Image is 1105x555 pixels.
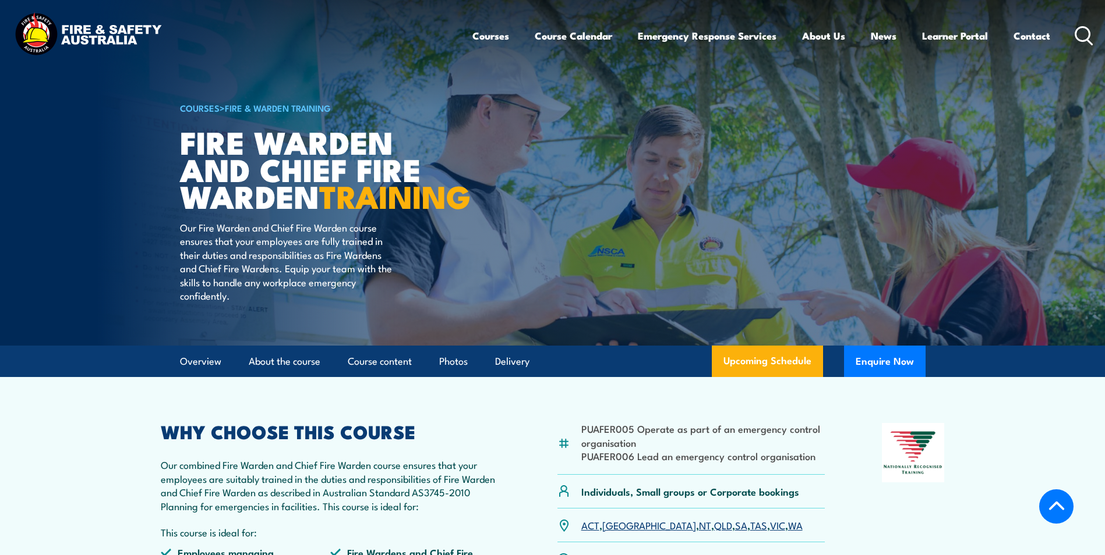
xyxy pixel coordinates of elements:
[788,518,803,532] a: WA
[638,20,776,51] a: Emergency Response Services
[844,346,926,377] button: Enquire Now
[180,346,221,377] a: Overview
[319,171,471,219] strong: TRAINING
[249,346,320,377] a: About the course
[161,423,501,439] h2: WHY CHOOSE THIS COURSE
[699,518,711,532] a: NT
[714,518,732,532] a: QLD
[161,525,501,539] p: This course is ideal for:
[581,449,825,462] li: PUAFER006 Lead an emergency control organisation
[472,20,509,51] a: Courses
[770,518,785,532] a: VIC
[225,101,331,114] a: Fire & Warden Training
[1014,20,1050,51] a: Contact
[180,101,220,114] a: COURSES
[802,20,845,51] a: About Us
[180,101,468,115] h6: >
[581,518,803,532] p: , , , , , , ,
[581,422,825,449] li: PUAFER005 Operate as part of an emergency control organisation
[180,220,393,302] p: Our Fire Warden and Chief Fire Warden course ensures that your employees are fully trained in the...
[581,518,599,532] a: ACT
[535,20,612,51] a: Course Calendar
[602,518,696,532] a: [GEOGRAPHIC_DATA]
[922,20,988,51] a: Learner Portal
[161,458,501,513] p: Our combined Fire Warden and Chief Fire Warden course ensures that your employees are suitably tr...
[439,346,468,377] a: Photos
[348,346,412,377] a: Course content
[735,518,747,532] a: SA
[495,346,529,377] a: Delivery
[712,346,823,377] a: Upcoming Schedule
[180,128,468,209] h1: Fire Warden and Chief Fire Warden
[882,423,945,482] img: Nationally Recognised Training logo.
[750,518,767,532] a: TAS
[871,20,896,51] a: News
[581,485,799,498] p: Individuals, Small groups or Corporate bookings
